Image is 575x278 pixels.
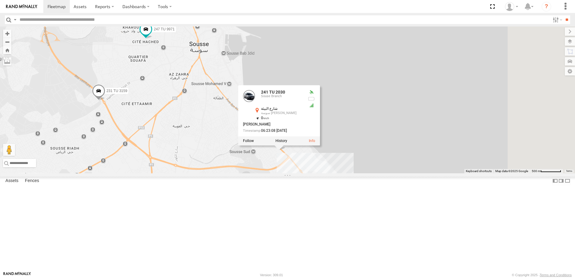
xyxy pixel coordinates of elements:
div: [PERSON_NAME] [243,123,303,127]
label: View Asset History [275,139,287,143]
button: Map Scale: 500 m per 65 pixels [530,169,563,173]
div: © Copyright 2025 - [512,273,572,277]
span: 247 TU 9971 [154,27,174,31]
span: Map data ©2025 Google [495,169,528,173]
button: Keyboard shortcuts [466,169,492,173]
div: No battery health information received from this device. [308,97,315,101]
a: Terms and Conditions [540,273,572,277]
div: Valid GPS Fix [308,90,315,95]
button: Zoom in [3,29,11,38]
span: 0 [261,116,269,120]
label: Assets [2,177,21,185]
label: Fences [22,177,42,185]
span: 500 m [532,169,540,173]
button: Zoom out [3,38,11,46]
a: 241 TU 2030 [261,90,285,94]
div: سوسة [PERSON_NAME] [261,112,303,115]
div: GSM Signal = 5 [308,103,315,108]
a: Visit our Website [3,272,31,278]
div: Date/time of location update [243,129,303,133]
img: rand-logo.svg [6,5,37,9]
label: Search Filter Options [550,15,563,24]
label: Map Settings [565,67,575,76]
button: Zoom Home [3,46,11,54]
div: شارع البيئة [261,107,303,111]
a: Terms (opens in new tab) [566,170,572,172]
a: View Asset Details [243,90,255,102]
div: Nejah Benkhalifa [503,2,520,11]
div: Version: 309.01 [260,273,283,277]
button: Drag Pegman onto the map to open Street View [3,144,15,156]
span: 231 TU 3159 [106,89,127,93]
label: Hide Summary Table [564,177,570,185]
label: Dock Summary Table to the Left [552,177,558,185]
a: View Asset Details [309,139,315,143]
label: Measure [3,57,11,66]
label: Dock Summary Table to the Right [558,177,564,185]
label: Search Query [13,15,17,24]
label: Realtime tracking of Asset [243,139,254,143]
div: Souse Branch [261,95,303,98]
i: ? [542,2,551,11]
